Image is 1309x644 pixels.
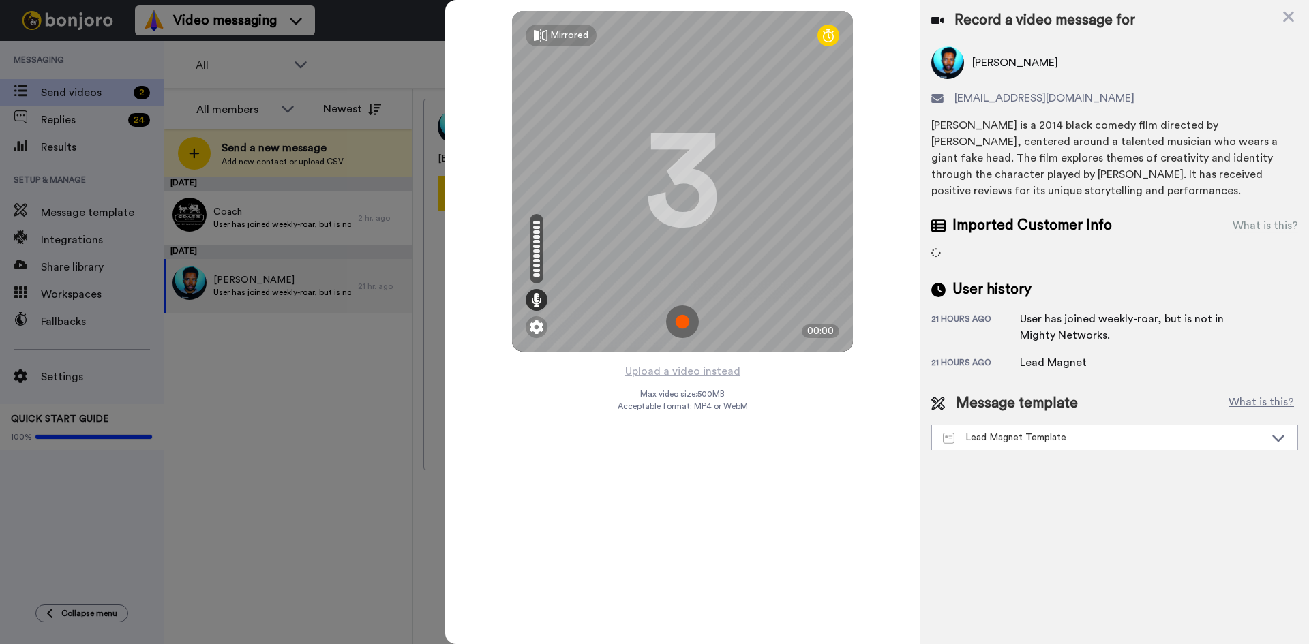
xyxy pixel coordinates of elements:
[956,393,1078,414] span: Message template
[943,433,954,444] img: Message-temps.svg
[931,357,1020,371] div: 21 hours ago
[931,117,1298,199] div: [PERSON_NAME] is a 2014 black comedy film directed by [PERSON_NAME], centered around a talented m...
[802,324,839,338] div: 00:00
[943,431,1265,444] div: Lead Magnet Template
[1020,311,1238,343] div: User has joined weekly-roar, but is not in Mighty Networks.
[1020,354,1088,371] div: Lead Magnet
[1233,217,1298,234] div: What is this?
[1224,393,1298,414] button: What is this?
[645,130,720,232] div: 3
[666,305,699,338] img: ic_record_start.svg
[954,90,1134,106] span: [EMAIL_ADDRESS][DOMAIN_NAME]
[530,320,543,334] img: ic_gear.svg
[618,401,748,412] span: Acceptable format: MP4 or WebM
[952,215,1112,236] span: Imported Customer Info
[621,363,744,380] button: Upload a video instead
[640,388,725,399] span: Max video size: 500 MB
[952,279,1032,300] span: User history
[931,313,1020,343] div: 21 hours ago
